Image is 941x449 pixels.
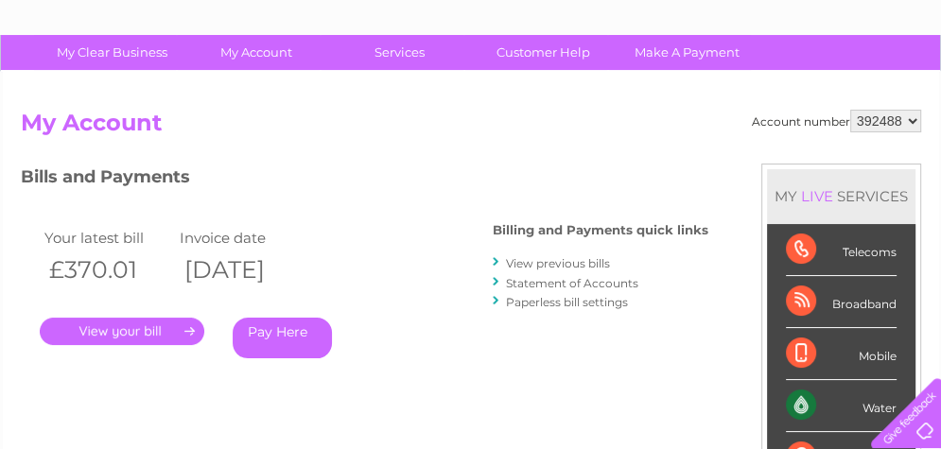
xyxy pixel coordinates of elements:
[609,35,765,70] a: Make A Payment
[21,164,708,197] h3: Bills and Payments
[506,256,610,270] a: View previous bills
[786,380,897,432] div: Water
[25,10,918,92] div: Clear Business is a trading name of Verastar Limited (registered in [GEOGRAPHIC_DATA] No. 3667643...
[776,80,804,95] a: Blog
[608,80,644,95] a: Water
[879,80,923,95] a: Log out
[33,49,130,107] img: logo.png
[21,110,921,146] h2: My Account
[465,35,621,70] a: Customer Help
[178,35,334,70] a: My Account
[797,187,837,205] div: LIVE
[786,276,897,328] div: Broadband
[322,35,478,70] a: Services
[815,80,862,95] a: Contact
[233,318,332,358] a: Pay Here
[655,80,697,95] a: Energy
[506,295,628,309] a: Paperless bill settings
[708,80,765,95] a: Telecoms
[752,110,921,132] div: Account number
[493,223,708,237] h4: Billing and Payments quick links
[175,250,311,289] th: [DATE]
[40,250,176,289] th: £370.01
[175,225,311,250] td: Invoice date
[767,169,915,223] div: MY SERVICES
[40,225,176,250] td: Your latest bill
[786,328,897,380] div: Mobile
[786,224,897,276] div: Telecoms
[506,276,638,290] a: Statement of Accounts
[34,35,190,70] a: My Clear Business
[40,318,204,345] a: .
[584,9,715,33] a: 0333 014 3131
